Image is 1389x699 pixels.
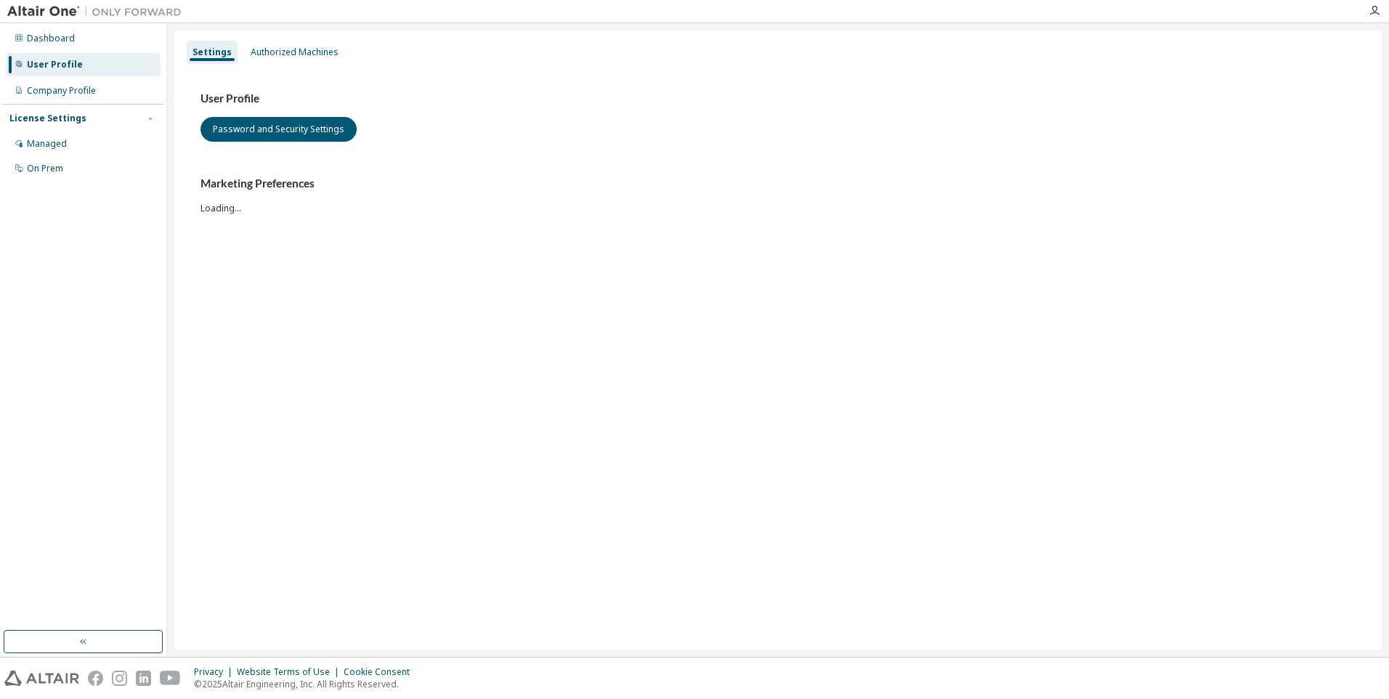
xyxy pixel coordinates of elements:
div: Website Terms of Use [237,666,344,678]
img: instagram.svg [112,671,127,686]
div: Company Profile [27,85,96,97]
img: altair_logo.svg [4,671,79,686]
div: Managed [27,138,67,150]
p: © 2025 Altair Engineering, Inc. All Rights Reserved. [194,678,418,690]
div: On Prem [27,163,63,174]
div: Privacy [194,666,237,678]
button: Password and Security Settings [201,117,357,142]
img: Altair One [7,4,189,19]
div: User Profile [27,59,83,70]
div: Dashboard [27,33,75,44]
h3: Marketing Preferences [201,177,1356,191]
div: Settings [193,47,232,58]
div: Authorized Machines [251,47,339,58]
div: Loading... [201,177,1356,214]
img: facebook.svg [88,671,103,686]
div: Cookie Consent [344,666,418,678]
div: License Settings [9,113,86,124]
img: youtube.svg [160,671,181,686]
h3: User Profile [201,92,1356,106]
img: linkedin.svg [136,671,151,686]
